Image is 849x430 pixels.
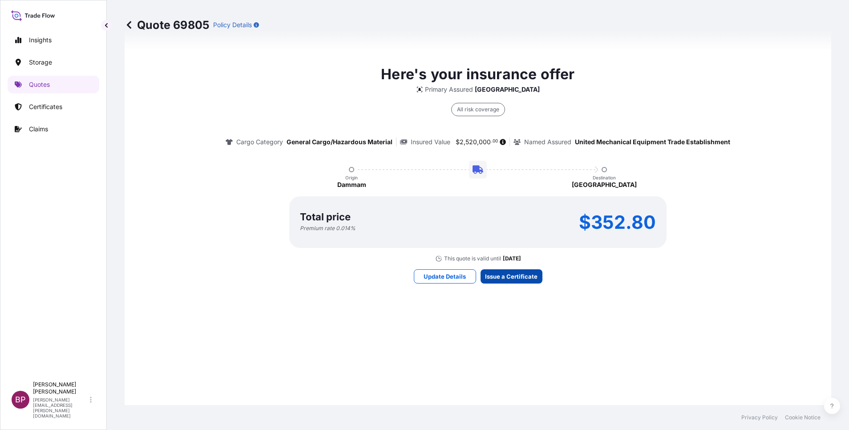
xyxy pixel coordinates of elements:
[29,80,50,89] p: Quotes
[464,139,465,145] span: ,
[451,103,505,116] div: All risk coverage
[477,139,479,145] span: ,
[125,18,210,32] p: Quote 69805
[8,120,99,138] a: Claims
[287,138,392,146] p: General Cargo/Hazardous Material
[425,85,473,94] p: Primary Assured
[411,138,450,146] p: Insured Value
[579,215,656,229] p: $352.80
[485,272,538,281] p: Issue a Certificate
[465,139,477,145] span: 520
[33,397,88,418] p: [PERSON_NAME][EMAIL_ADDRESS][PERSON_NAME][DOMAIN_NAME]
[460,139,464,145] span: 2
[29,125,48,134] p: Claims
[15,395,26,404] span: BP
[575,138,730,146] p: United Mechanical Equipment Trade Establishment
[444,255,501,262] p: This quote is valid until
[491,140,493,143] span: .
[524,138,571,146] p: Named Assured
[8,98,99,116] a: Certificates
[481,269,542,284] button: Issue a Certificate
[424,272,466,281] p: Update Details
[475,85,540,94] p: [GEOGRAPHIC_DATA]
[572,180,637,189] p: [GEOGRAPHIC_DATA]
[414,269,476,284] button: Update Details
[29,36,52,45] p: Insights
[381,64,574,85] p: Here's your insurance offer
[8,53,99,71] a: Storage
[33,381,88,395] p: [PERSON_NAME] [PERSON_NAME]
[8,31,99,49] a: Insights
[593,175,616,180] p: Destination
[456,139,460,145] span: $
[236,138,283,146] p: Cargo Category
[300,225,356,232] p: Premium rate 0.014 %
[479,139,491,145] span: 000
[785,414,821,421] a: Cookie Notice
[29,58,52,67] p: Storage
[8,76,99,93] a: Quotes
[503,255,521,262] p: [DATE]
[345,175,358,180] p: Origin
[337,180,366,189] p: Dammam
[29,102,62,111] p: Certificates
[493,140,498,143] span: 00
[213,20,252,29] p: Policy Details
[741,414,778,421] a: Privacy Policy
[300,212,351,221] p: Total price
